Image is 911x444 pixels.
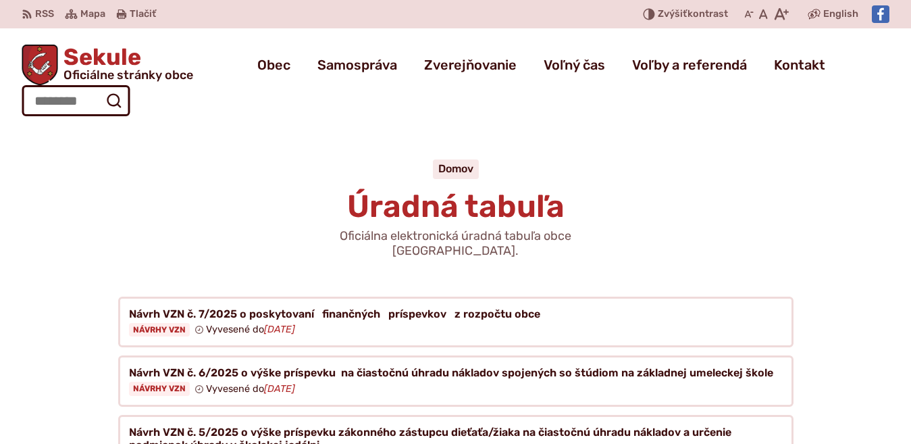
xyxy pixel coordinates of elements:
[544,46,605,84] a: Voľný čas
[317,46,397,84] a: Samospráva
[22,45,58,85] img: Prejsť na domovskú stránku
[872,5,889,23] img: Prejsť na Facebook stránku
[118,297,793,348] a: Návrh VZN č. 7/2025 o poskytovaní finančných príspevkov z rozpočtu obce Návrhy VZN Vyvesené do[DATE]
[35,6,54,22] span: RSS
[294,229,618,258] p: Oficiálna elektronická úradná tabuľa obce [GEOGRAPHIC_DATA].
[257,46,290,84] a: Obec
[774,46,825,84] a: Kontakt
[347,188,565,225] span: Úradná tabuľa
[80,6,105,22] span: Mapa
[63,69,193,81] span: Oficiálne stránky obce
[118,355,793,407] a: Návrh VZN č. 6/2025 o výške príspevku na čiastočnú úhradu nákladov spojených so štúdiom na základ...
[823,6,858,22] span: English
[58,46,193,81] span: Sekule
[438,162,473,175] a: Domov
[821,6,861,22] a: English
[632,46,747,84] a: Voľby a referendá
[658,9,728,20] span: kontrast
[658,8,687,20] span: Zvýšiť
[130,9,156,20] span: Tlačiť
[424,46,517,84] a: Zverejňovanie
[22,45,193,85] a: Logo Sekule, prejsť na domovskú stránku.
